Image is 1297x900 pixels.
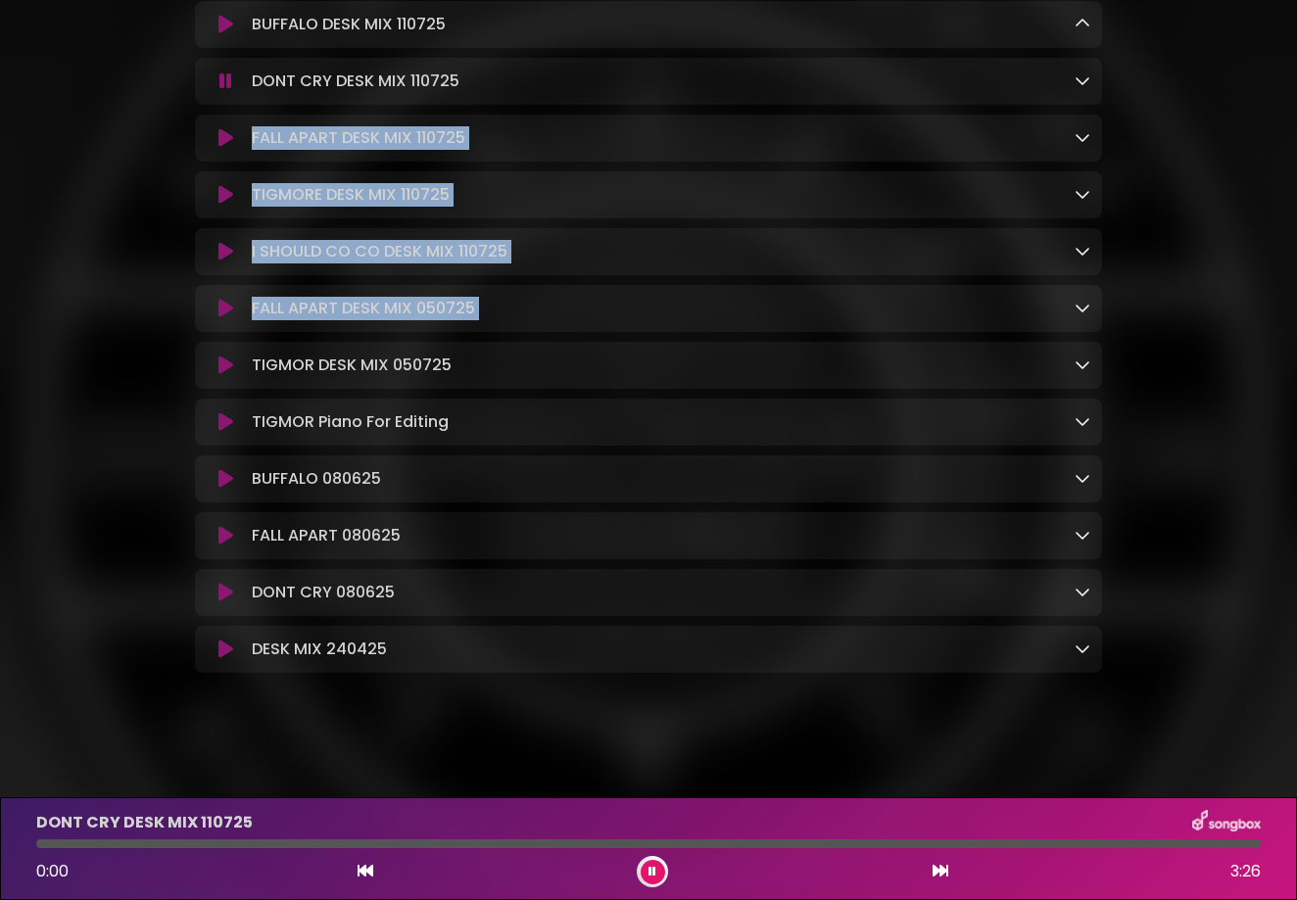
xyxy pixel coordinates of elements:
p: TIGMORE DESK MIX 110725 [252,183,450,207]
p: DONT CRY 080625 [252,581,395,604]
p: DONT CRY DESK MIX 110725 [252,70,459,93]
p: BUFFALO DESK MIX 110725 [252,13,446,36]
p: FALL APART DESK MIX 110725 [252,126,465,150]
p: FALL APART DESK MIX 050725 [252,297,475,320]
p: DESK MIX 240425 [252,638,387,661]
p: TIGMOR DESK MIX 050725 [252,354,452,377]
p: I SHOULD CO CO DESK MIX 110725 [252,240,507,263]
p: BUFFALO 080625 [252,467,381,491]
p: FALL APART 080625 [252,524,401,547]
p: TIGMOR Piano For Editing [252,410,449,434]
